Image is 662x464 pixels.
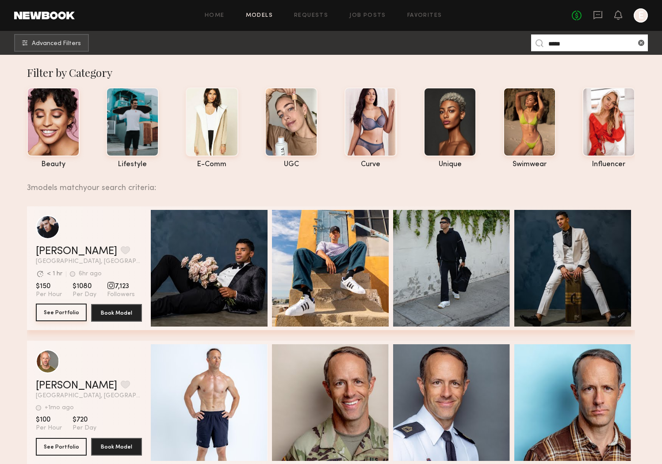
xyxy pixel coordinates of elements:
div: unique [424,161,476,168]
div: beauty [27,161,80,168]
div: swimwear [503,161,556,168]
span: $1080 [73,282,96,291]
a: Models [246,13,273,19]
div: influencer [582,161,635,168]
button: Book Model [91,438,142,456]
div: 3 models match your search criteria: [27,174,628,192]
button: Advanced Filters [14,34,89,52]
div: Filter by Category [27,65,635,80]
span: 7,123 [107,282,135,291]
span: Per Hour [36,291,62,299]
button: Book Model [91,304,142,322]
span: Followers [107,291,135,299]
div: e-comm [186,161,238,168]
span: $720 [73,415,96,424]
span: [GEOGRAPHIC_DATA], [GEOGRAPHIC_DATA] [36,393,142,399]
a: E [634,8,648,23]
a: [PERSON_NAME] [36,246,117,257]
span: Per Day [73,424,96,432]
div: UGC [265,161,318,168]
span: Per Hour [36,424,62,432]
button: See Portfolio [36,438,87,456]
button: See Portfolio [36,304,87,321]
div: < 1 hr [47,271,62,277]
a: Home [205,13,225,19]
a: Favorites [407,13,442,19]
span: Advanced Filters [32,41,81,47]
span: $150 [36,282,62,291]
div: lifestyle [106,161,159,168]
a: [PERSON_NAME] [36,380,117,391]
span: [GEOGRAPHIC_DATA], [GEOGRAPHIC_DATA] [36,259,142,265]
a: Requests [294,13,328,19]
span: $100 [36,415,62,424]
div: 6hr ago [79,271,102,277]
a: Job Posts [349,13,386,19]
span: Per Day [73,291,96,299]
div: curve [344,161,397,168]
div: +1mo ago [45,405,74,411]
